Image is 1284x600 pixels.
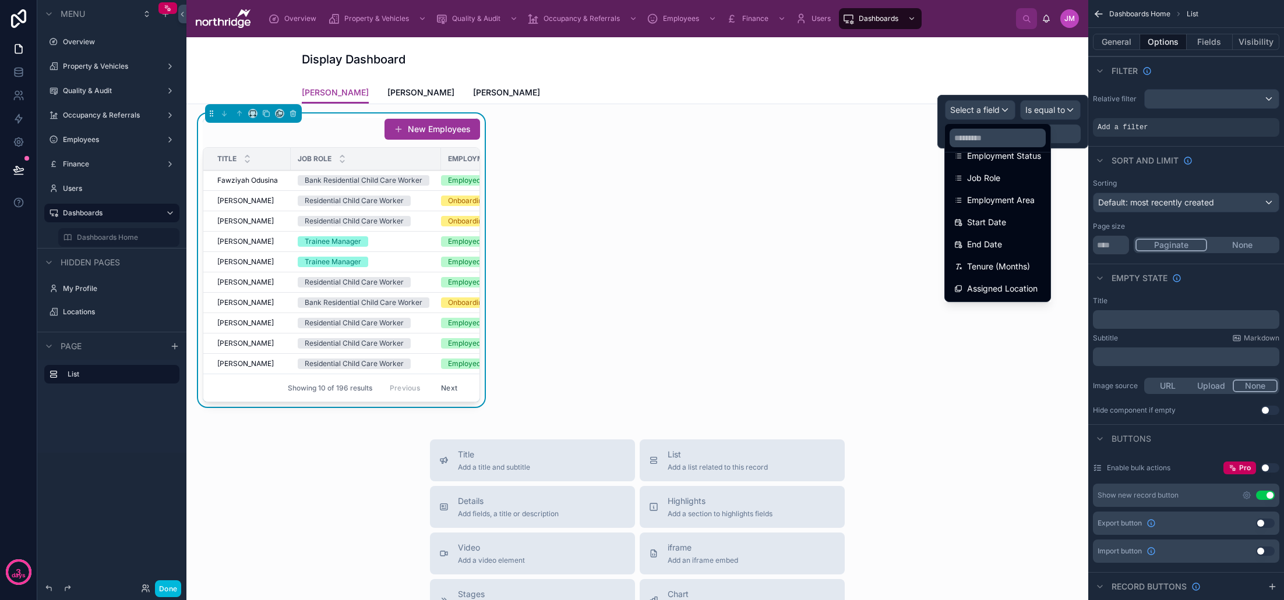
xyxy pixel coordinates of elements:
label: Locations [63,307,172,317]
span: List [668,449,768,460]
a: Employed [441,338,514,349]
span: Employees [663,14,699,23]
a: Bank Residential Child Care Worker [298,175,434,186]
label: My Profile [63,284,172,293]
a: Residential Child Care Worker [298,338,434,349]
button: New Employees [385,119,480,140]
span: Import button [1098,546,1142,556]
a: [PERSON_NAME] [217,196,284,205]
a: Onboarding [441,196,514,206]
span: Default: most recently created [1098,197,1214,207]
a: Property & Vehicles [324,8,432,29]
div: Trainee Manager [305,257,361,267]
label: Quality & Audit [63,86,156,95]
button: Done [155,580,181,597]
span: Add an iframe embed [668,556,738,565]
div: scrollable content [260,6,1016,31]
span: Title [458,449,530,460]
a: Dashboards [839,8,922,29]
span: Job Role [967,171,1000,185]
label: Page size [1093,222,1125,231]
a: Employed [441,236,514,247]
span: Page [61,340,82,352]
span: [PERSON_NAME] [217,216,274,226]
label: Users [63,184,172,193]
a: Users [792,8,839,29]
a: [PERSON_NAME] [217,318,284,328]
span: [PERSON_NAME] [217,318,274,328]
div: Bank Residential Child Care Worker [305,297,422,308]
span: Job Role [298,154,331,164]
a: Onboarding [441,216,514,226]
span: Chart [668,588,755,600]
span: Employment Status [967,149,1041,163]
a: [PERSON_NAME] [217,298,284,307]
a: Employed [441,358,514,369]
div: Onboarding [448,216,486,226]
span: [PERSON_NAME] [387,87,454,98]
div: Trainee Manager [305,236,361,247]
a: Employed [441,175,514,186]
label: Subtitle [1093,333,1118,343]
label: Sorting [1093,179,1117,188]
a: [PERSON_NAME] [217,237,284,246]
button: None [1233,379,1278,392]
span: Markdown [1244,333,1279,343]
label: Image source [1093,381,1140,390]
a: Bank Residential Child Care Worker [298,297,434,308]
label: Dashboards [63,208,156,218]
span: Assigned Location [967,282,1038,296]
a: Markdown [1232,333,1279,343]
div: Residential Child Care Worker [305,338,404,349]
div: Employed [448,236,481,247]
div: Bank Residential Child Care Worker [305,175,422,186]
span: [PERSON_NAME] [473,87,540,98]
a: Employed [441,257,514,267]
span: Add a filter [1098,123,1148,132]
span: Quality & Audit [452,14,500,23]
div: Employed [448,175,481,186]
div: Employed [448,318,481,328]
span: Record buttons [1112,581,1187,592]
span: Export button [1098,519,1142,528]
span: Empty state [1112,272,1167,284]
span: [PERSON_NAME] [217,257,274,267]
a: Residential Child Care Worker [298,318,434,328]
a: [PERSON_NAME] [217,278,284,287]
button: Paginate [1135,239,1207,251]
label: Overview [63,37,172,47]
div: Residential Child Care Worker [305,277,404,287]
span: [PERSON_NAME] [217,237,274,246]
a: [PERSON_NAME] [387,82,454,105]
button: Next [433,379,465,397]
div: Residential Child Care Worker [305,196,404,206]
a: Residential Child Care Worker [298,196,434,206]
span: Video [458,542,525,553]
span: Showing 10 of 196 results [288,384,372,393]
a: Occupancy & Referrals [524,8,643,29]
p: 3 [16,566,21,578]
a: Residential Child Care Worker [298,277,434,287]
div: Employed [448,257,481,267]
span: Dashboards Home [1109,9,1170,19]
label: Title [1093,296,1107,306]
span: Pro [1239,463,1251,473]
span: Menu [61,8,85,20]
span: iframe [668,542,738,553]
span: [PERSON_NAME] [217,339,274,348]
span: Dashboards [859,14,898,23]
div: Residential Child Care Worker [305,216,404,226]
p: days [12,571,26,580]
div: Onboarding [448,297,486,308]
a: Overview [264,8,324,29]
span: [PERSON_NAME] [217,278,274,287]
a: Employed [441,318,514,328]
span: [PERSON_NAME] [217,196,274,205]
span: Hidden pages [61,257,120,268]
span: Start Date [967,215,1006,229]
h1: Display Dashboard [302,51,405,68]
a: Property & Vehicles [63,62,156,71]
a: Quality & Audit [432,8,524,29]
